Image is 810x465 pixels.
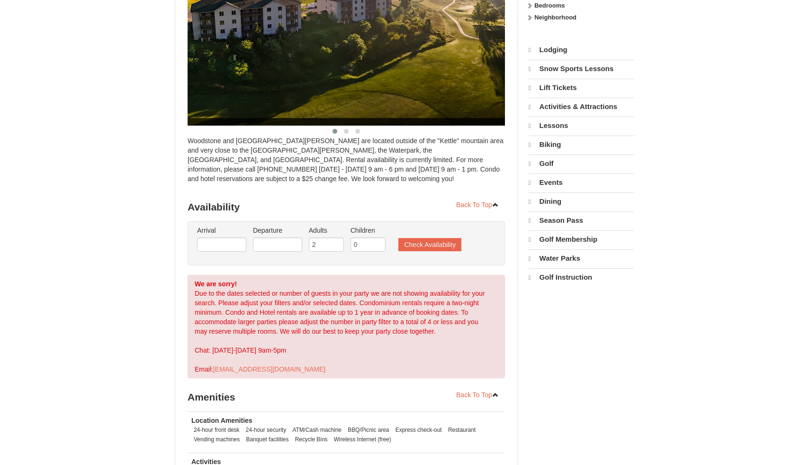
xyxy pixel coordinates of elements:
h3: Availability [188,198,505,217]
a: Lessons [529,117,634,135]
a: Golf Instruction [529,268,634,286]
a: Snow Sports Lessons [529,60,634,78]
li: 24-hour front desk [191,425,242,435]
li: BBQ/Picnic area [345,425,391,435]
strong: We are sorry! [195,280,237,288]
div: Woodstone and [GEOGRAPHIC_DATA][PERSON_NAME] are located outside of the "Kettle" mountain area an... [188,136,505,193]
a: Golf Membership [529,230,634,248]
li: Wireless Internet (free) [332,435,394,444]
strong: Neighborhood [534,14,576,21]
li: Vending machines [191,435,242,444]
a: Golf [529,155,634,173]
strong: Bedrooms [534,2,565,9]
a: Back To Top [450,388,505,402]
a: Activities & Attractions [529,98,634,116]
label: Adults [309,226,344,235]
label: Arrival [197,226,246,235]
a: [EMAIL_ADDRESS][DOMAIN_NAME] [213,365,325,373]
label: Children [351,226,386,235]
a: Dining [529,192,634,210]
h3: Amenities [188,388,505,407]
li: 24-hour security [243,425,288,435]
li: Express check-out [393,425,444,435]
a: Events [529,173,634,191]
li: Recycle Bins [293,435,330,444]
li: Restaurant [446,425,478,435]
a: Back To Top [450,198,505,212]
li: Banquet facilities [244,435,291,444]
a: Season Pass [529,211,634,229]
a: Water Parks [529,249,634,267]
a: Biking [529,136,634,154]
div: Due to the dates selected or number of guests in your party we are not showing availability for y... [188,275,505,378]
a: Lodging [529,41,634,59]
button: Check Availability [398,238,461,251]
li: ATM/Cash machine [290,425,344,435]
label: Departure [253,226,302,235]
strong: Location Amenities [191,417,252,424]
a: Lift Tickets [529,79,634,97]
